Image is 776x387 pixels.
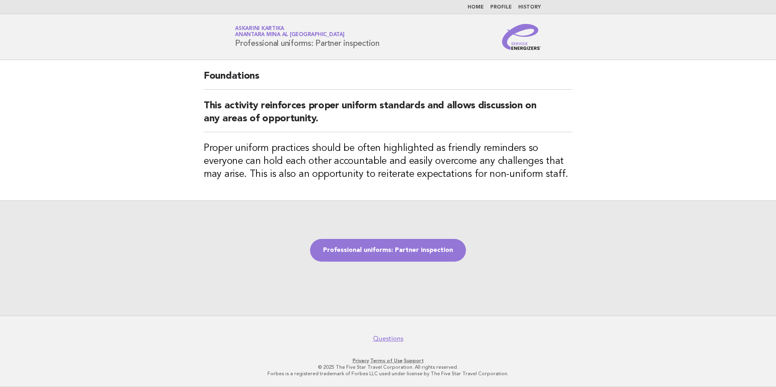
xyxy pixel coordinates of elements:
a: Terms of Use [370,358,403,363]
a: Askarini KartikaAnantara Mina al [GEOGRAPHIC_DATA] [235,26,345,37]
a: History [518,5,541,10]
h2: Foundations [204,70,572,90]
p: · · [140,357,636,364]
p: Forbes is a registered trademark of Forbes LLC used under license by The Five Star Travel Corpora... [140,370,636,377]
span: Anantara Mina al [GEOGRAPHIC_DATA] [235,32,345,38]
p: © 2025 The Five Star Travel Corporation. All rights reserved. [140,364,636,370]
a: Support [404,358,424,363]
a: Professional uniforms: Partner inspection [310,239,466,262]
img: Service Energizers [502,24,541,50]
a: Profile [490,5,512,10]
a: Questions [373,335,403,343]
h3: Proper uniform practices should be often highlighted as friendly reminders so everyone can hold e... [204,142,572,181]
h1: Professional uniforms: Partner inspection [235,26,379,47]
h2: This activity reinforces proper uniform standards and allows discussion on any areas of opportunity. [204,99,572,132]
a: Home [468,5,484,10]
a: Privacy [353,358,369,363]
